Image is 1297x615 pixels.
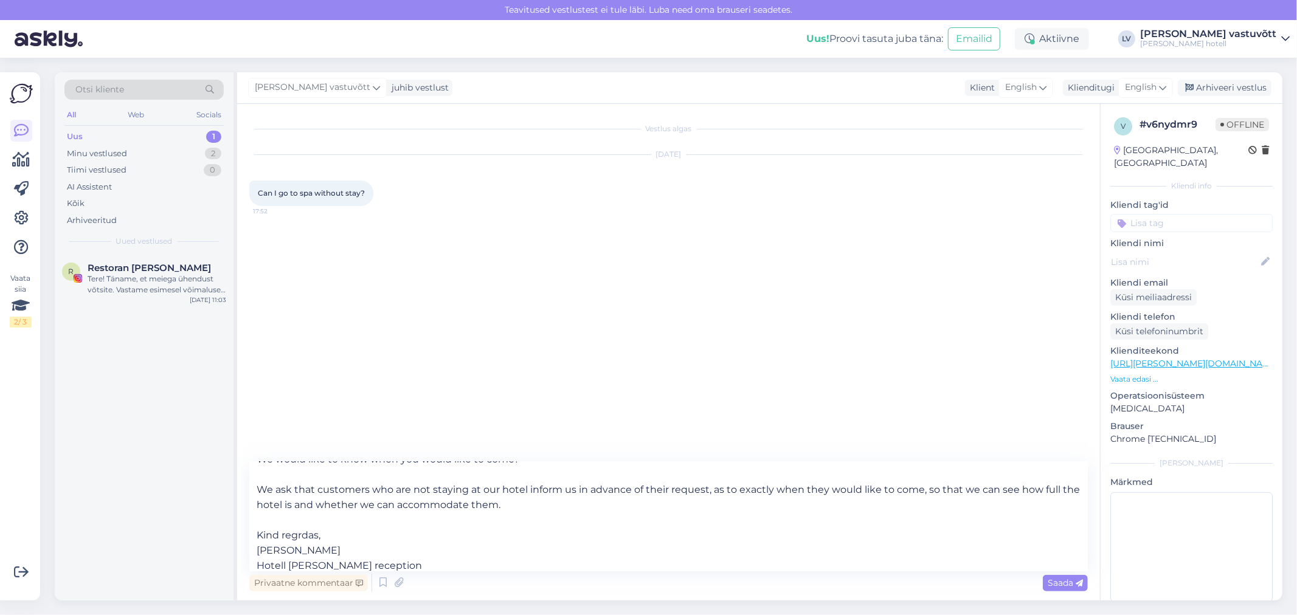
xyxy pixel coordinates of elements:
[1110,180,1273,191] div: Kliendi info
[67,148,127,160] div: Minu vestlused
[1118,30,1135,47] div: LV
[67,181,112,193] div: AI Assistent
[1110,345,1273,357] p: Klienditeekond
[10,317,32,328] div: 2 / 3
[1048,577,1083,588] span: Saada
[1121,122,1126,131] span: v
[1110,390,1273,402] p: Operatsioonisüsteem
[1111,255,1259,269] input: Lisa nimi
[1125,81,1157,94] span: English
[10,273,32,328] div: Vaata siia
[1110,214,1273,232] input: Lisa tag
[1140,29,1276,39] div: [PERSON_NAME] vastuvõtt
[1114,144,1248,170] div: [GEOGRAPHIC_DATA], [GEOGRAPHIC_DATA]
[67,164,126,176] div: Tiimi vestlused
[255,81,370,94] span: [PERSON_NAME] vastuvõtt
[1110,199,1273,211] p: Kliendi tag'id
[1110,433,1273,445] p: Chrome [TECHNICAL_ID]
[116,236,173,247] span: Uued vestlused
[249,123,1088,134] div: Vestlus algas
[1140,117,1216,132] div: # v6nydmr9
[806,32,943,46] div: Proovi tasuta juba täna:
[1140,39,1276,49] div: [PERSON_NAME] hotell
[69,267,74,276] span: R
[64,107,78,123] div: All
[1110,476,1273,489] p: Märkmed
[10,82,33,105] img: Askly Logo
[249,575,368,591] div: Privaatne kommentaar
[1110,237,1273,250] p: Kliendi nimi
[249,462,1088,571] textarea: Hello! We would like to know when you would like to come? We ask that customers who are not stayi...
[1110,311,1273,323] p: Kliendi telefon
[387,81,449,94] div: juhib vestlust
[1005,81,1037,94] span: English
[948,27,1000,50] button: Emailid
[1110,374,1273,385] p: Vaata edasi ...
[1216,118,1269,131] span: Offline
[1110,402,1273,415] p: [MEDICAL_DATA]
[67,131,83,143] div: Uus
[1063,81,1115,94] div: Klienditugi
[1140,29,1290,49] a: [PERSON_NAME] vastuvõtt[PERSON_NAME] hotell
[190,295,226,304] div: [DATE] 11:03
[1110,277,1273,289] p: Kliendi email
[204,164,221,176] div: 0
[88,263,211,273] span: Restoran Hõlm
[126,107,147,123] div: Web
[205,148,221,160] div: 2
[1110,289,1197,306] div: Küsi meiliaadressi
[1178,80,1271,96] div: Arhiveeri vestlus
[965,81,995,94] div: Klient
[806,33,829,44] b: Uus!
[249,149,1088,160] div: [DATE]
[206,131,221,143] div: 1
[1110,323,1208,340] div: Küsi telefoninumbrit
[1110,458,1273,469] div: [PERSON_NAME]
[67,215,117,227] div: Arhiveeritud
[1015,28,1089,50] div: Aktiivne
[67,198,85,210] div: Kõik
[1110,420,1273,433] p: Brauser
[75,83,124,96] span: Otsi kliente
[253,207,299,216] span: 17:52
[88,273,226,295] div: Tere! Täname, et meiega ühendust võtsite. Vastame esimesel võimalusel. Laudu on võimalik broneeri...
[194,107,224,123] div: Socials
[1110,358,1278,369] a: [URL][PERSON_NAME][DOMAIN_NAME]
[258,188,365,198] span: Can I go to spa without stay?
